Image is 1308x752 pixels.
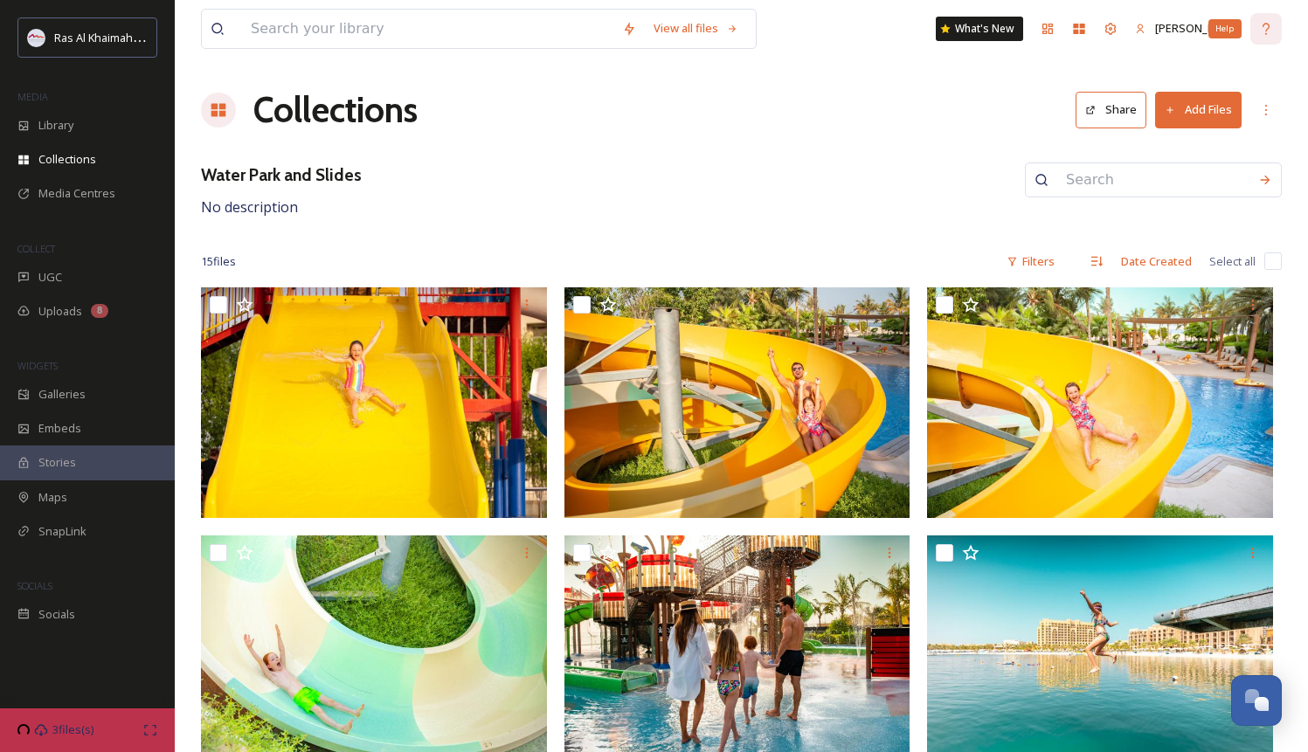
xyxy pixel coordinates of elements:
span: Galleries [38,386,86,403]
span: UGC [38,269,62,286]
span: MEDIA [17,90,48,103]
h3: Water Park and Slides [201,162,362,188]
a: Help [1250,13,1282,45]
a: Collections [253,84,418,136]
button: Open Chat [1231,675,1282,726]
span: Collections [38,151,96,168]
span: [PERSON_NAME] [1155,20,1242,36]
img: Water Slides (1).jpg [927,287,1273,518]
a: What's New [936,17,1023,41]
span: Socials [38,606,75,623]
span: 3 files(s) [52,721,93,738]
span: Ras Al Khaimah Tourism Development Authority [54,29,301,45]
div: Date Created [1112,245,1201,279]
img: Water Slides (3).jpg [201,287,547,518]
span: Uploads [38,303,82,320]
img: Logo_RAKTDA_RGB-01.png [28,29,45,46]
a: View all files [645,11,747,45]
span: 15 file s [201,253,236,270]
button: Add Files [1155,92,1242,128]
span: Media Centres [38,185,115,202]
img: Water Slides (2).jpg [564,287,910,518]
span: WIDGETS [17,359,58,372]
span: COLLECT [17,242,55,255]
span: Embeds [38,420,81,437]
span: Select all [1209,253,1256,270]
span: SnapLink [38,523,87,540]
input: Search your library [242,10,613,48]
button: Share [1076,92,1146,128]
span: Maps [38,489,67,506]
div: Help [1208,19,1242,38]
a: [PERSON_NAME] [1126,11,1250,45]
input: Search [1057,161,1249,199]
span: No description [201,197,298,217]
div: 8 [91,304,108,318]
span: SOCIALS [17,579,52,592]
span: Library [38,117,73,134]
div: Filters [998,245,1063,279]
span: Stories [38,454,76,471]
